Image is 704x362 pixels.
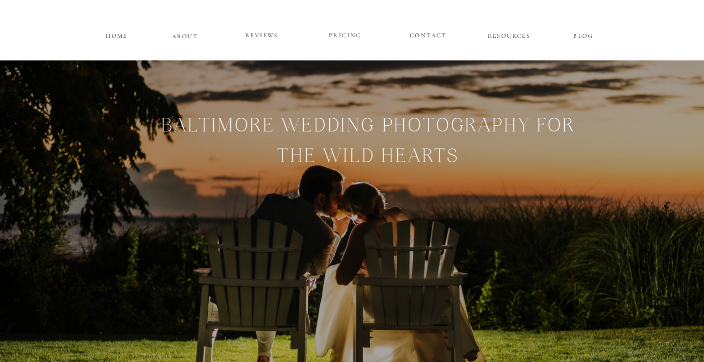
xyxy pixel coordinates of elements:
[232,30,292,42] a: REVIEWS
[410,30,447,38] a: CONTACT
[104,30,129,39] a: HOME
[315,30,376,42] a: PRICING
[172,31,198,39] a: ABOUT
[561,30,606,39] a: BLOG
[486,30,532,39] a: RESOURCES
